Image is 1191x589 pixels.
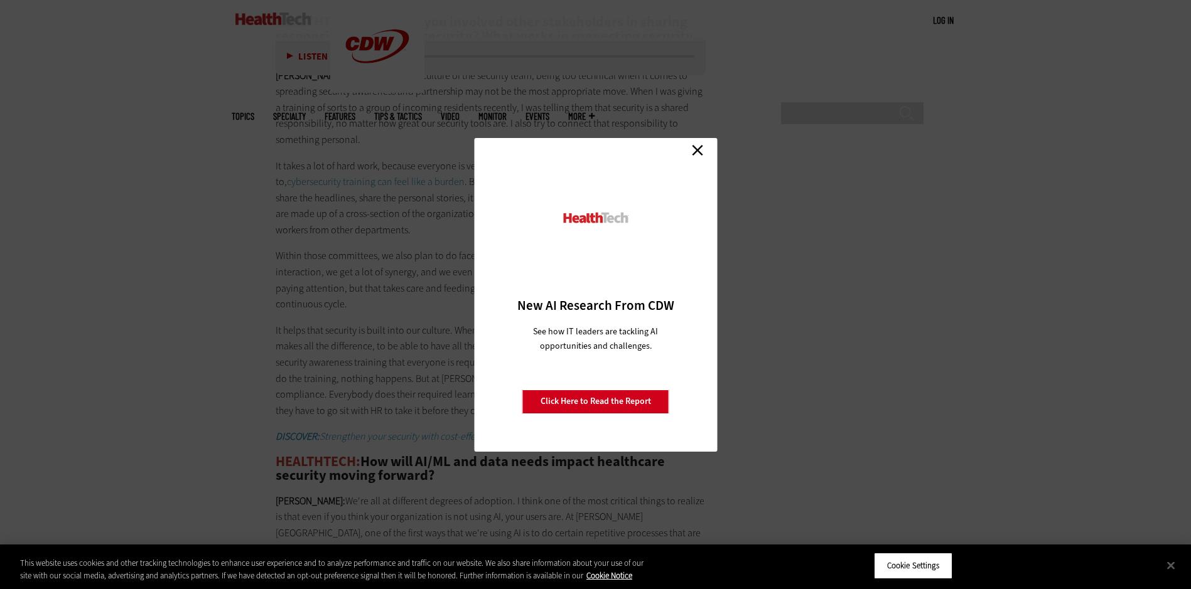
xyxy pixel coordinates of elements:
div: This website uses cookies and other tracking technologies to enhance user experience and to analy... [20,557,655,581]
button: Close [1157,551,1185,579]
h3: New AI Research From CDW [496,297,695,314]
p: See how IT leaders are tackling AI opportunities and challenges. [518,324,673,353]
img: HealthTech_0.png [561,211,630,225]
button: Cookie Settings [874,553,952,579]
a: Close [688,141,707,160]
a: More information about your privacy [586,570,632,581]
a: Click Here to Read the Report [522,390,669,413]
